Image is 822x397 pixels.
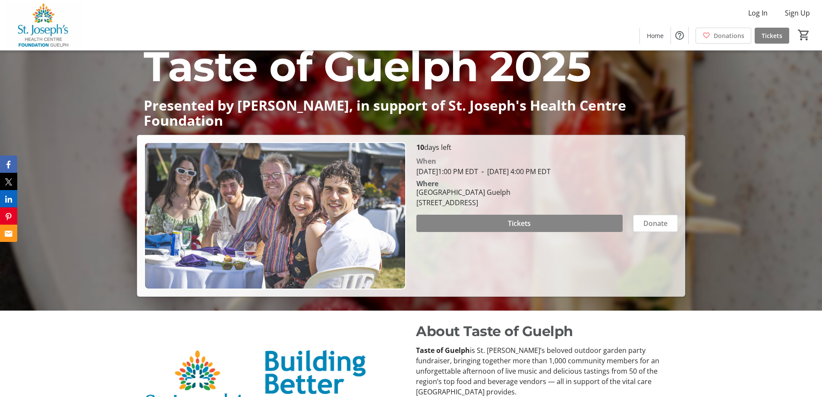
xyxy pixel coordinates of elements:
[762,31,782,40] span: Tickets
[640,28,671,44] a: Home
[696,28,751,44] a: Donations
[741,6,775,20] button: Log In
[755,28,789,44] a: Tickets
[714,31,744,40] span: Donations
[478,167,487,176] span: -
[796,27,812,43] button: Cart
[478,167,551,176] span: [DATE] 4:00 PM EDT
[416,345,680,397] p: is St. [PERSON_NAME]’s beloved outdoor garden party fundraiser, bringing together more than 1,000...
[416,321,680,342] p: About Taste of Guelph
[416,167,478,176] span: [DATE] 1:00 PM EDT
[416,346,470,355] strong: Taste of Guelph
[647,31,664,40] span: Home
[416,197,510,208] div: [STREET_ADDRESS]
[144,142,406,289] img: Campaign CTA Media Photo
[643,218,668,229] span: Donate
[633,215,678,232] button: Donate
[778,6,817,20] button: Sign Up
[144,98,678,128] p: Presented by [PERSON_NAME], in support of St. Joseph's Health Centre Foundation
[785,8,810,18] span: Sign Up
[416,156,436,166] div: When
[5,3,82,47] img: St. Joseph's Health Centre Foundation Guelph's Logo
[144,41,591,92] span: Taste of Guelph 2025
[416,180,438,187] div: Where
[416,143,424,152] span: 10
[508,218,531,229] span: Tickets
[416,187,510,197] div: [GEOGRAPHIC_DATA] Guelph
[671,27,688,44] button: Help
[416,142,678,152] p: days left
[748,8,768,18] span: Log In
[416,215,623,232] button: Tickets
